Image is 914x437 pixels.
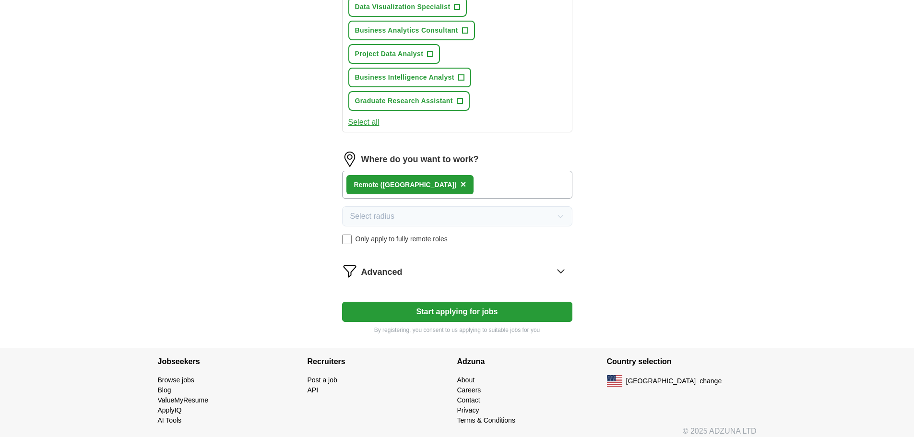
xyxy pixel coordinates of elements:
[607,348,757,375] h4: Country selection
[308,386,319,394] a: API
[342,302,572,322] button: Start applying for jobs
[348,91,470,111] button: Graduate Research Assistant
[342,263,357,279] img: filter
[355,96,453,106] span: Graduate Research Assistant
[700,376,722,386] button: change
[457,396,480,404] a: Contact
[355,72,454,83] span: Business Intelligence Analyst
[158,416,182,424] a: AI Tools
[356,234,448,244] span: Only apply to fully remote roles
[355,49,424,59] span: Project Data Analyst
[354,180,457,190] div: Remote ([GEOGRAPHIC_DATA])
[348,21,475,40] button: Business Analytics Consultant
[350,211,395,222] span: Select radius
[607,375,622,387] img: US flag
[348,44,440,64] button: Project Data Analyst
[348,68,471,87] button: Business Intelligence Analyst
[457,376,475,384] a: About
[158,386,171,394] a: Blog
[457,406,479,414] a: Privacy
[355,2,451,12] span: Data Visualization Specialist
[342,206,572,226] button: Select radius
[158,376,194,384] a: Browse jobs
[158,396,209,404] a: ValueMyResume
[342,235,352,244] input: Only apply to fully remote roles
[342,326,572,334] p: By registering, you consent to us applying to suitable jobs for you
[361,153,479,166] label: Where do you want to work?
[355,25,458,35] span: Business Analytics Consultant
[342,152,357,167] img: location.png
[461,177,466,192] button: ×
[461,179,466,189] span: ×
[308,376,337,384] a: Post a job
[457,386,481,394] a: Careers
[348,117,380,128] button: Select all
[158,406,182,414] a: ApplyIQ
[626,376,696,386] span: [GEOGRAPHIC_DATA]
[457,416,515,424] a: Terms & Conditions
[361,266,403,279] span: Advanced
